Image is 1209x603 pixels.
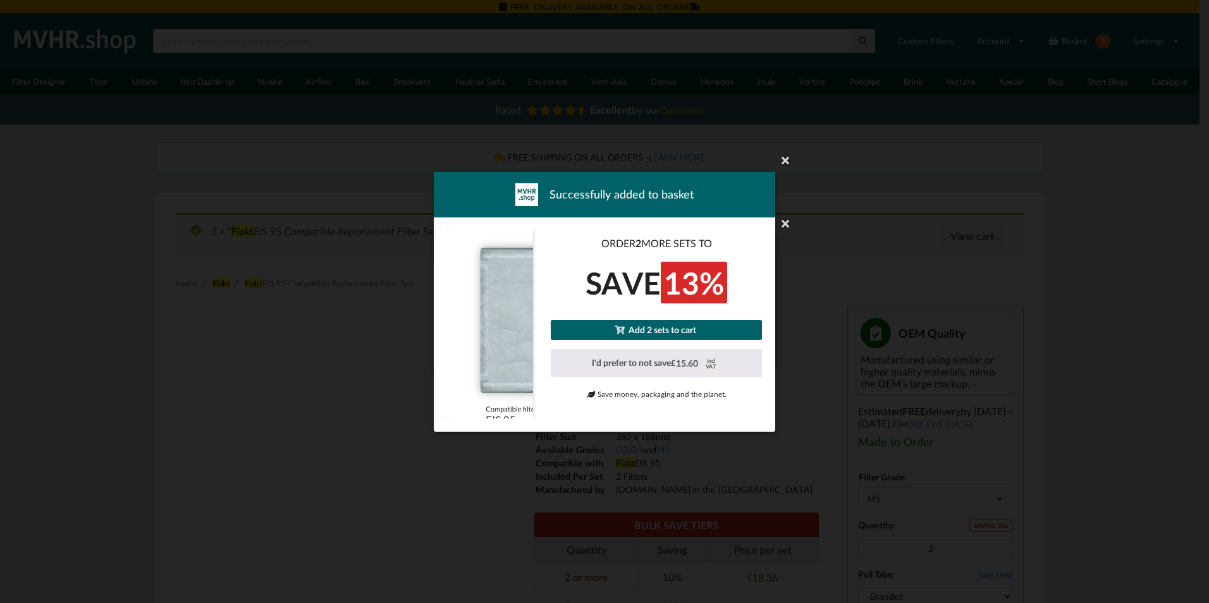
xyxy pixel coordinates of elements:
[549,186,694,202] span: Successfully added to basket
[671,354,720,372] div: 15.60
[706,363,716,368] div: VAT
[515,183,538,206] img: mvhr-inverted.png
[661,261,727,303] span: 13%
[671,359,676,367] span: £
[551,348,762,377] button: I'd prefer to not save£15.60inclVAT
[551,388,762,399] p: Save money, packaging and the planet.
[551,320,762,339] a: Add 2 sets to cart
[635,236,641,248] b: 2
[551,236,762,250] h3: ORDER MORE SETS TO
[551,263,762,302] h2: SAVE
[707,357,715,363] div: incl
